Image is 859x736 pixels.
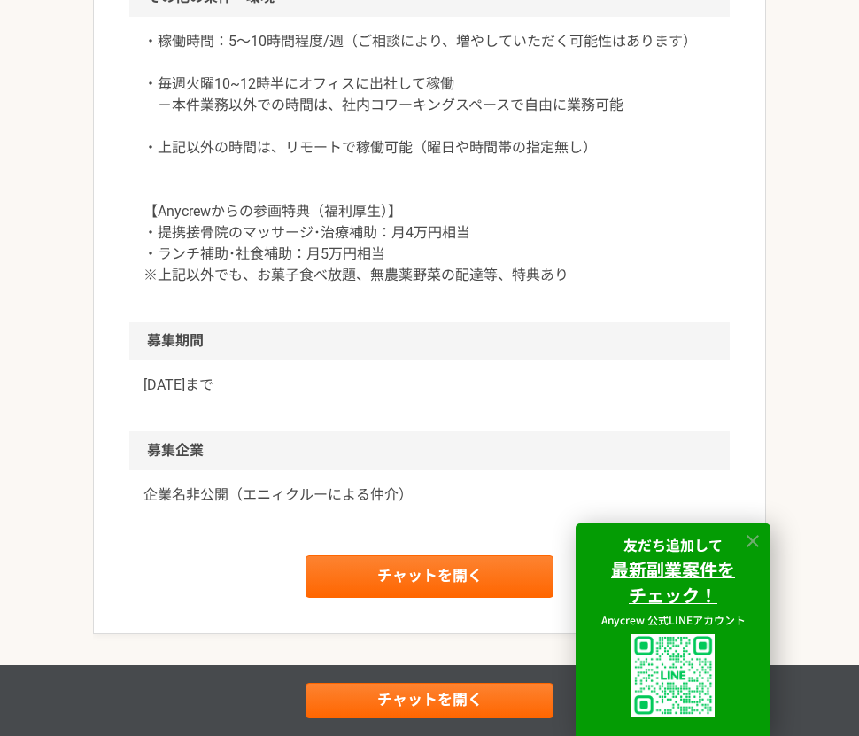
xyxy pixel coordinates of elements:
a: 企業名非公開（エニィクルーによる仲介） [143,484,716,506]
a: 最新副業案件を [611,560,735,581]
strong: 最新副業案件を [611,556,735,582]
img: uploaded%2F9x3B4GYyuJhK5sXzQK62fPT6XL62%2F_1i3i91es70ratxpc0n6.png [631,634,715,717]
p: [DATE]まで [143,375,716,396]
a: チャットを開く [306,683,553,718]
h2: 募集企業 [129,431,730,470]
strong: チェック！ [629,582,717,608]
span: Anycrew 公式LINEアカウント [601,612,746,627]
p: ・稼働時間：5～10時間程度/週（ご相談により、増やしていただく可能性はあります） ・毎週火曜10~12時半にオフィスに出社して稼働 －本件業務以外での時間は、社内コワーキングスペースで自由に業... [143,31,716,286]
h2: 募集期間 [129,322,730,360]
a: チェック！ [629,585,717,607]
strong: 友だち追加して [623,534,723,555]
a: チャットを開く [306,555,553,598]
